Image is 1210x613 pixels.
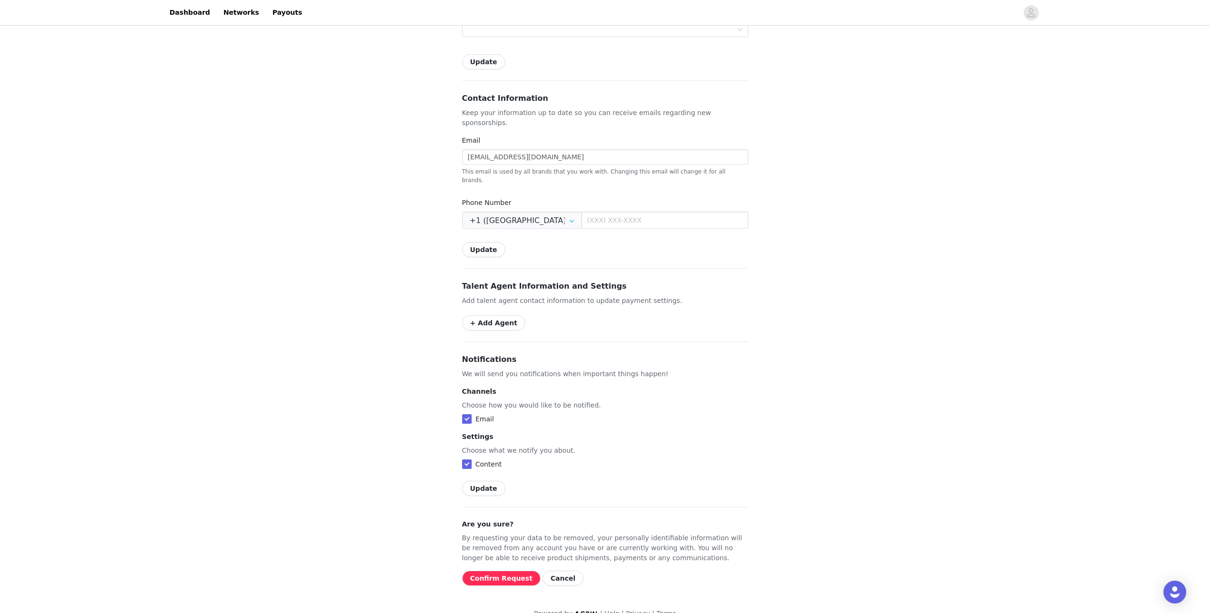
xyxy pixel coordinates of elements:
label: Email [462,136,481,144]
i: icon: down [737,27,743,33]
p: Channels [462,387,748,397]
p: Add talent agent contact information to update payment settings. [462,296,748,306]
a: Payouts [267,2,308,23]
span: Content [475,460,502,468]
p: We will send you notifications when important things happen! [462,369,748,379]
h3: Contact Information [462,93,748,104]
button: + Add Agent [462,315,525,331]
div: Open Intercom Messenger [1163,581,1186,603]
p: Choose what we notify you about. [462,446,748,456]
input: (XXX) XXX-XXXX [581,212,748,229]
h3: Notifications [462,354,748,365]
input: Country [462,212,582,229]
button: Update [462,54,505,69]
button: Confirm Request [462,571,541,586]
div: avatar [1026,5,1036,20]
p: Keep your information up to date so you can receive emails regarding new sponsorships. [462,108,748,128]
span: Email [475,415,494,423]
h3: Talent Agent Information and Settings [462,281,748,292]
a: Dashboard [164,2,216,23]
p: Settings [462,432,748,442]
button: Update [462,242,505,257]
a: Networks [218,2,265,23]
h4: Are you sure? [462,519,748,529]
button: Update [462,481,505,496]
div: This email is used by all brands that you work with. Changing this email will change it for all b... [462,165,748,185]
p: By requesting your data to be removed, your personally identifiable information will be removed f... [462,533,748,563]
label: Phone Number [462,199,512,206]
button: Cancel [542,571,583,586]
p: Choose how you would like to be notified. [462,400,748,410]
